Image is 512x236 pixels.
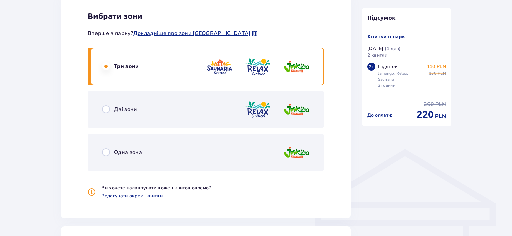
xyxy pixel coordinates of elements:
img: Jamango [283,57,310,76]
span: Три зони [114,63,139,70]
p: ( 1 ден ) [385,45,401,52]
p: Підліток [378,63,398,70]
p: Jamango, Relax, Saunaria [378,70,424,82]
p: Вперше в парку? [88,30,258,37]
div: 2 x [367,63,375,71]
a: Редагувати окремі квитки [101,193,163,199]
span: 220 [417,108,434,121]
span: Дві зони [114,106,137,113]
span: 260 [424,101,434,108]
a: Докладніше про зони [GEOGRAPHIC_DATA] [133,30,251,37]
p: До оплати : [367,112,392,119]
p: 2 години [378,82,396,88]
span: Одна зона [114,149,142,156]
p: Підсумок [362,13,452,21]
p: Квитки в парк [367,33,405,40]
img: Jamango [283,100,310,119]
img: Relax [245,100,271,119]
img: Saunaria [206,57,233,76]
span: PLN [435,101,446,108]
p: Ви хочете налаштувати кожен квиток окремо? [101,185,211,191]
span: 130 [429,70,436,76]
span: PLN [438,70,446,76]
p: [DATE] [367,45,384,52]
span: PLN [435,113,446,120]
p: 2 квитки [367,52,388,59]
img: Jamango [283,143,310,162]
p: 110 PLN [427,63,446,70]
h2: Вибрати зони [88,11,324,21]
img: Relax [245,57,271,76]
